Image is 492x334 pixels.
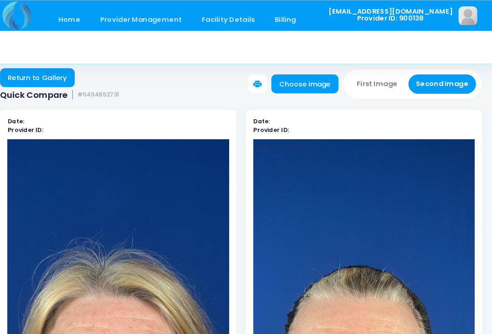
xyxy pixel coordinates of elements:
button: Second Image [407,71,473,90]
b: Provider ID: [21,121,55,129]
img: image [456,6,474,24]
button: First Image [350,71,405,90]
b: Date: [258,113,274,121]
a: Provider Management [101,8,198,30]
b: Date: [21,113,37,121]
a: Billing [270,8,308,30]
a: Home [61,8,100,30]
span: [EMAIL_ADDRESS][DOMAIN_NAME] Provider ID: 900138 [330,8,450,21]
a: Return to Gallery [14,66,86,84]
small: #0454652731 [88,88,128,95]
a: Choose image [275,71,340,90]
a: Facility Details [200,8,268,30]
span: Quick Compare [14,86,79,96]
b: Provider ID: [258,121,292,129]
a: Staff [309,8,344,30]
